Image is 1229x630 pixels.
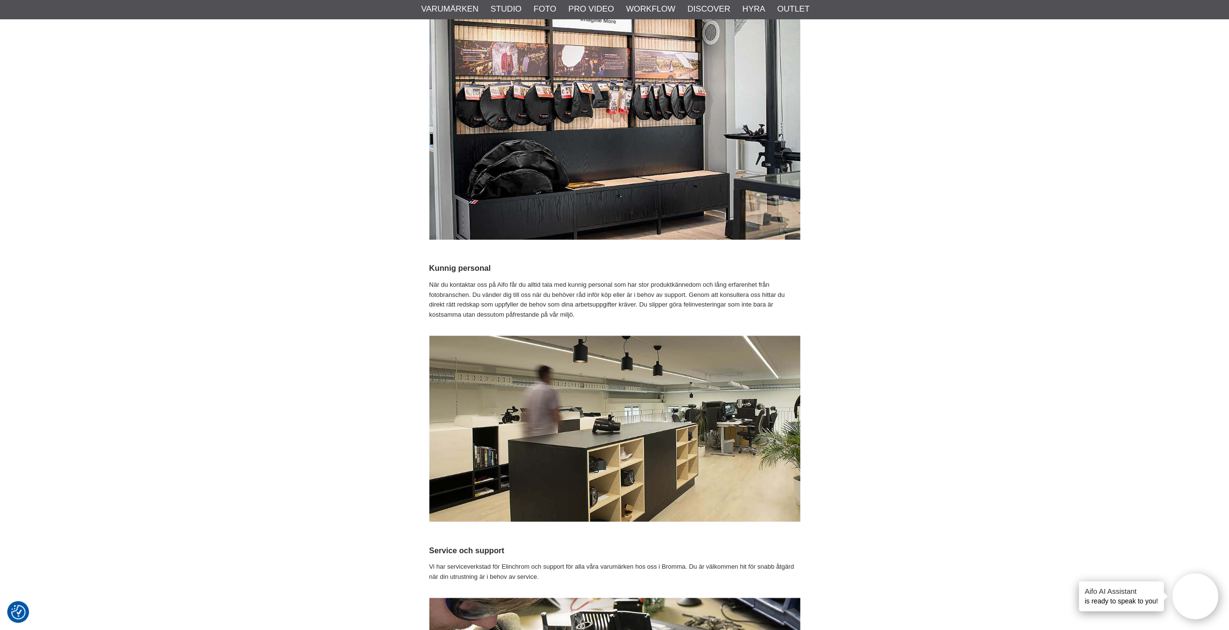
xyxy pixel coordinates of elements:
a: Discover [687,3,730,15]
h3: Kunnig personal [429,262,800,273]
h3: Service och support [429,545,800,556]
img: Revisit consent button [11,605,26,619]
a: Hyra [742,3,765,15]
img: Aifo AB Office [429,336,800,521]
a: Studio [491,3,522,15]
button: Samtyckesinställningar [11,603,26,621]
a: Pro Video [568,3,614,15]
p: Vi har serviceverkstad för Elinchrom och support för alla våra varumärken hos oss i Bromma. Du är... [429,561,800,582]
h4: Aifo AI Assistant [1085,586,1158,596]
a: Foto [534,3,556,15]
a: Outlet [777,3,809,15]
div: is ready to speak to you! [1079,581,1164,611]
a: Workflow [626,3,675,15]
p: När du kontaktar oss på Aifo får du alltid tala med kunnig personal som har stor produktkännedom ... [429,280,800,320]
a: Varumärken [421,3,479,15]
